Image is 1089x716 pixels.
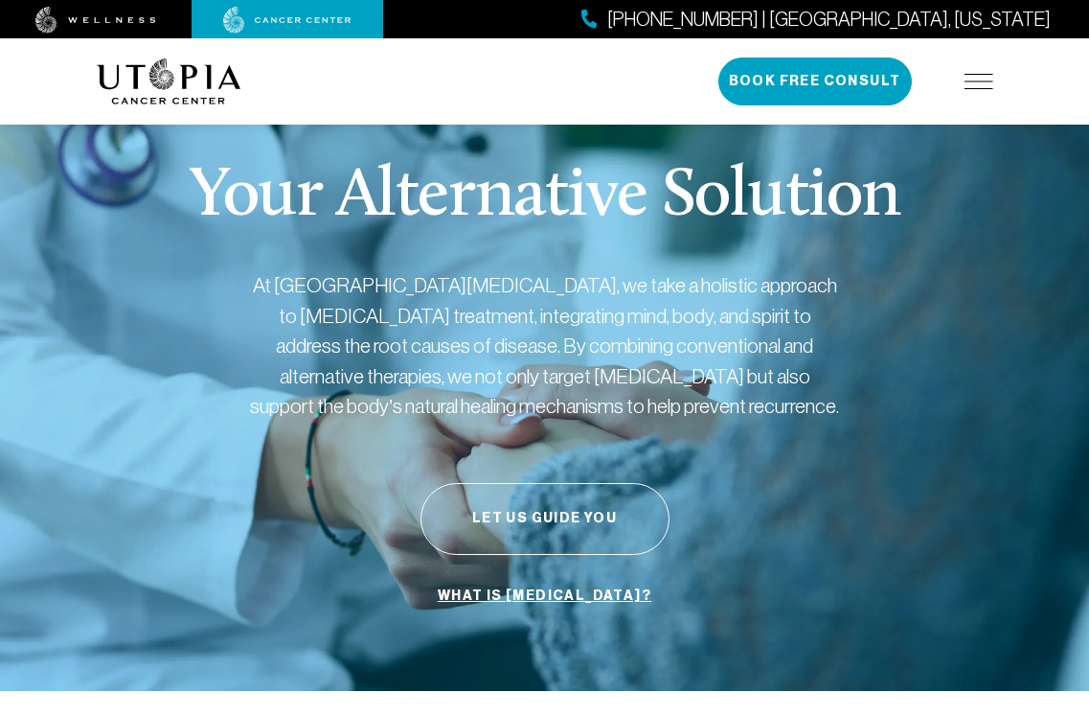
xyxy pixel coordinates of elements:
button: Book Free Consult [718,58,912,105]
p: At [GEOGRAPHIC_DATA][MEDICAL_DATA], we take a holistic approach to [MEDICAL_DATA] treatment, inte... [248,270,842,422]
img: wellness [35,7,156,34]
img: icon-hamburger [964,74,993,89]
a: What is [MEDICAL_DATA]? [433,578,656,614]
span: [PHONE_NUMBER] | [GEOGRAPHIC_DATA], [US_STATE] [607,6,1051,34]
img: cancer center [223,7,352,34]
a: [PHONE_NUMBER] | [GEOGRAPHIC_DATA], [US_STATE] [581,6,1051,34]
p: Your Alternative Solution [189,163,900,232]
button: Let Us Guide You [420,483,669,555]
img: logo [97,58,241,104]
